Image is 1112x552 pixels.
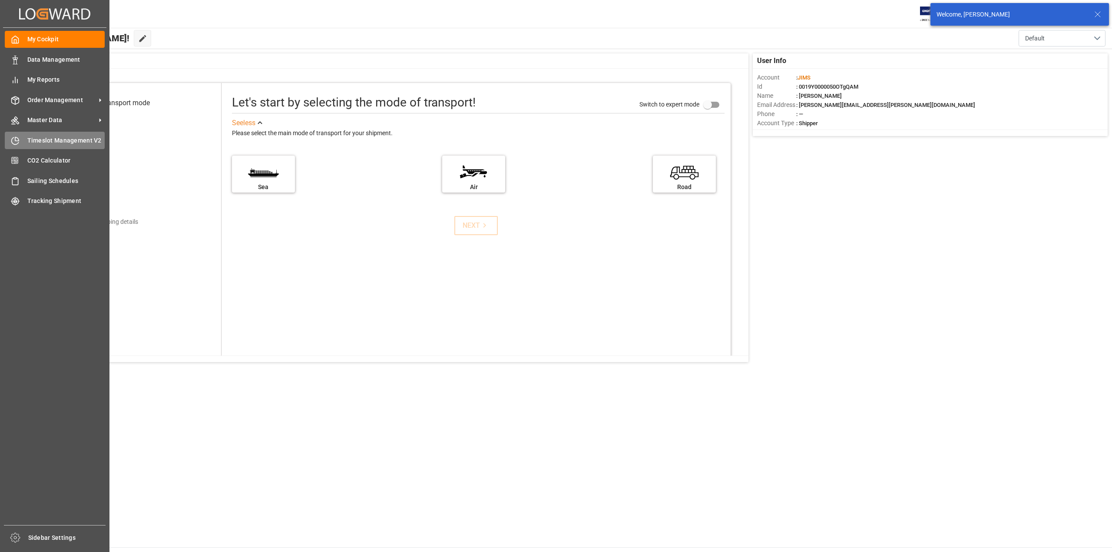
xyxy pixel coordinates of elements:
div: Please select the main mode of transport for your shipment. [232,128,725,139]
span: Tracking Shipment [27,196,105,206]
span: Sidebar Settings [28,533,106,542]
span: Master Data [27,116,96,125]
span: : [PERSON_NAME][EMAIL_ADDRESS][PERSON_NAME][DOMAIN_NAME] [796,102,975,108]
a: Data Management [5,51,105,68]
img: Exertis%20JAM%20-%20Email%20Logo.jpg_1722504956.jpg [920,7,950,22]
span: Id [757,82,796,91]
a: Sailing Schedules [5,172,105,189]
div: See less [232,118,255,128]
span: : [PERSON_NAME] [796,93,842,99]
div: NEXT [463,220,489,231]
span: Name [757,91,796,100]
span: CO2 Calculator [27,156,105,165]
span: Switch to expert mode [639,101,699,108]
div: Sea [236,183,291,192]
span: Order Management [27,96,96,105]
span: : [796,74,811,81]
span: My Reports [27,75,105,84]
span: Account Type [757,119,796,128]
span: : Shipper [796,120,818,126]
span: : 0019Y0000050OTgQAM [796,83,858,90]
span: Sailing Schedules [27,176,105,186]
div: Let's start by selecting the mode of transport! [232,93,476,112]
span: JIMS [798,74,811,81]
a: My Reports [5,71,105,88]
span: Phone [757,110,796,119]
span: Email Address [757,100,796,110]
a: CO2 Calculator [5,152,105,169]
div: Select transport mode [83,98,150,108]
button: NEXT [454,216,498,235]
a: My Cockpit [5,31,105,48]
span: Account [757,73,796,82]
span: My Cockpit [27,35,105,44]
div: Welcome, [PERSON_NAME] [937,10,1086,19]
span: Data Management [27,55,105,64]
a: Timeslot Management V2 [5,132,105,149]
div: Road [657,183,712,192]
span: Default [1025,34,1045,43]
span: : — [796,111,803,117]
span: User Info [757,56,786,66]
a: Tracking Shipment [5,193,105,209]
div: Air [447,183,501,192]
button: open menu [1019,30,1105,47]
div: Add shipping details [84,217,138,226]
span: Timeslot Management V2 [27,136,105,145]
